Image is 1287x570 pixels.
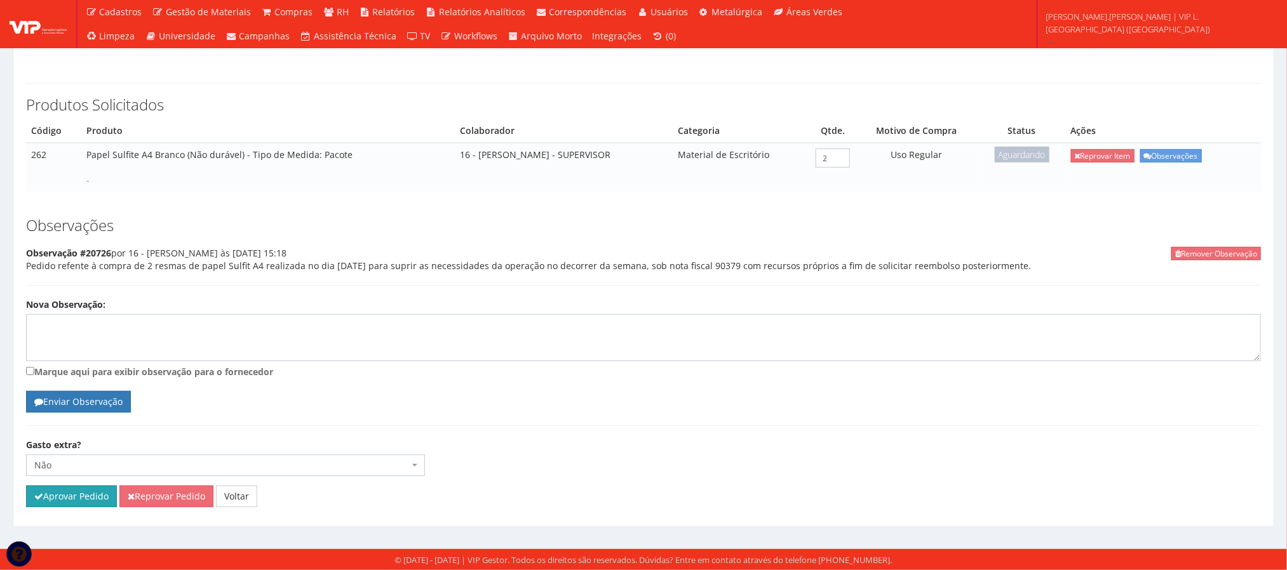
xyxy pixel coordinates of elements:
[34,459,409,472] span: Não
[26,143,81,192] td: 262
[81,24,140,48] a: Limpeza
[995,147,1049,162] span: Aguardando
[166,6,251,18] span: Gestão de Materiais
[337,6,349,18] span: RH
[673,119,811,143] th: Categoria do Produto
[855,119,978,143] th: Motivo de Compra
[26,298,105,311] label: Nova Observação:
[26,486,117,507] button: Aprovar Pedido
[81,143,455,192] td: Papel Sulfite A4 Branco (Não durável) - Tipo de Medida: Pacote
[275,6,313,18] span: Compras
[1046,10,1270,36] span: [PERSON_NAME].[PERSON_NAME] | VIP L. [GEOGRAPHIC_DATA] ([GEOGRAPHIC_DATA])
[647,24,682,48] a: (0)
[26,367,34,375] input: Marque aqui para exibir observação para o fornecedor
[395,554,893,566] div: © [DATE] - [DATE] | VIP Gestor. Todos os direitos são reservados. Dúvidas? Entre em contato atrav...
[1140,149,1202,162] a: Observações
[673,143,811,192] td: Material de Escritório
[100,30,135,42] span: Limpeza
[455,143,673,192] td: 16 - [PERSON_NAME] - SUPERVISOR
[588,24,647,48] a: Integrações
[119,486,213,507] button: Reprovar Pedido
[855,143,978,192] td: Uso Regular
[239,30,290,42] span: Campanhas
[401,24,436,48] a: TV
[26,454,425,476] span: Não
[140,24,221,48] a: Universidade
[421,30,431,42] span: TV
[454,30,497,42] span: Workflows
[26,391,131,413] button: Enviar Observação
[1071,149,1135,162] a: Reprovar Item
[220,24,295,48] a: Campanhas
[650,6,688,18] span: Usuários
[439,6,525,18] span: Relatórios Analíticos
[10,15,67,34] img: logo
[666,30,676,42] span: (0)
[455,119,673,143] th: Colaborador
[373,6,415,18] span: Relatórios
[216,486,257,507] a: Voltar
[1171,247,1261,260] button: Remover Observação
[26,364,1261,378] label: Marque aqui para exibir observação para o fornecedor
[436,24,503,48] a: Workflows
[26,217,1261,234] h3: Observações
[593,30,642,42] span: Integrações
[26,119,81,143] th: Código
[26,247,1261,286] div: por 16 - [PERSON_NAME] às [DATE] 15:18 Pedido refente à compra de 2 resmas de papel Sulfit A4 rea...
[1066,119,1261,143] th: Ações
[314,30,396,42] span: Assistência Técnica
[26,247,111,259] strong: Observação #20726
[295,24,402,48] a: Assistência Técnica
[811,119,855,143] th: Quantidade
[712,6,763,18] span: Metalúrgica
[26,439,81,451] label: Gasto extra?
[81,119,455,143] th: Produto
[786,6,842,18] span: Áreas Verdes
[100,6,142,18] span: Cadastros
[978,119,1065,143] th: Status
[159,30,215,42] span: Universidade
[26,96,1261,113] h3: Produtos Solicitados
[549,6,627,18] span: Correspondências
[522,30,583,42] span: Arquivo Morto
[502,24,588,48] a: Arquivo Morto
[86,174,90,186] span: -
